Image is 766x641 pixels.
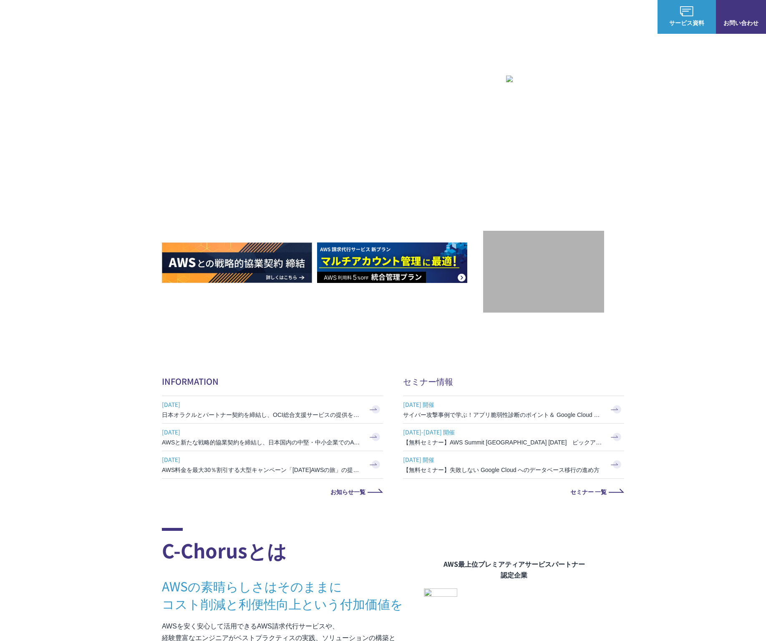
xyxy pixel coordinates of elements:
[13,7,156,27] a: AWS総合支援サービス C-Chorus NHN テコラスAWS総合支援サービス
[496,161,591,193] p: 最上位プレミアティア サービスパートナー
[162,411,362,419] h3: 日本オラクルとパートナー契約を締結し、OCI総合支援サービスの提供を開始
[162,137,483,217] h1: AWS ジャーニーの 成功を実現
[162,398,362,411] span: [DATE]
[162,242,312,283] img: AWSとの戦略的協業契約 締結
[317,242,467,283] img: AWS請求代行サービス 統合管理プラン
[716,18,766,27] span: お問い合わせ
[680,6,693,16] img: AWS総合支援サービス C-Chorus サービス資料
[734,6,748,16] img: お問い合わせ
[369,13,389,21] p: 強み
[162,424,383,451] a: [DATE] AWSと新たな戦略的協業契約を締結し、日本国内の中堅・中小企業でのAWS活用を加速
[658,18,716,27] span: サービス資料
[403,398,603,411] span: [DATE] 開催
[537,13,561,21] a: 導入事例
[454,13,521,21] p: 業種別ソリューション
[500,243,587,304] img: 契約件数
[403,426,603,438] span: [DATE]-[DATE] 開催
[162,92,483,129] p: AWSの導入からコスト削減、 構成・運用の最適化からデータ活用まで 規模や業種業態を問わない マネージドサービスで
[403,411,603,419] h3: サイバー攻撃事例で学ぶ！アプリ脆弱性診断のポイント＆ Google Cloud セキュリティ対策
[162,396,383,423] a: [DATE] 日本オラクルとパートナー契約を締結し、OCI総合支援サービスの提供を開始
[403,451,624,478] a: [DATE] 開催 【無料セミナー】失敗しない Google Cloud へのデータベース移行の進め方
[162,453,362,466] span: [DATE]
[162,438,362,447] h3: AWSと新たな戦略的協業契約を締結し、日本国内の中堅・中小企業でのAWS活用を加速
[162,489,383,495] a: お知らせ一覧
[162,466,362,474] h3: AWS料金を最大30％割引する大型キャンペーン「[DATE]AWSの旅」の提供を開始
[403,489,624,495] a: セミナー 一覧
[96,8,156,25] span: NHN テコラス AWS総合支援サービス
[403,375,624,387] h2: セミナー情報
[626,13,649,21] a: ログイン
[162,528,424,565] h2: C-Chorusとは
[162,577,424,612] h3: AWSの素晴らしさはそのままに コスト削減と利便性向上という付加価値を
[403,396,624,423] a: [DATE] 開催 サイバー攻撃事例で学ぶ！アプリ脆弱性診断のポイント＆ Google Cloud セキュリティ対策
[403,438,603,447] h3: 【無料セミナー】AWS Summit [GEOGRAPHIC_DATA] [DATE] ピックアップセッション
[403,466,603,474] h3: 【無料セミナー】失敗しない Google Cloud へのデータベース移行の進め方
[577,13,609,21] p: ナレッジ
[403,424,624,451] a: [DATE]-[DATE] 開催 【無料セミナー】AWS Summit [GEOGRAPHIC_DATA] [DATE] ピックアップセッション
[162,451,383,478] a: [DATE] AWS料金を最大30％割引する大型キャンペーン「[DATE]AWSの旅」の提供を開始
[424,558,604,580] figcaption: AWS最上位プレミアティアサービスパートナー 認定企業
[406,13,437,21] p: サービス
[162,426,362,438] span: [DATE]
[534,161,553,173] em: AWS
[403,453,603,466] span: [DATE] 開催
[506,76,581,151] img: AWSプレミアティアサービスパートナー
[162,375,383,387] h2: INFORMATION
